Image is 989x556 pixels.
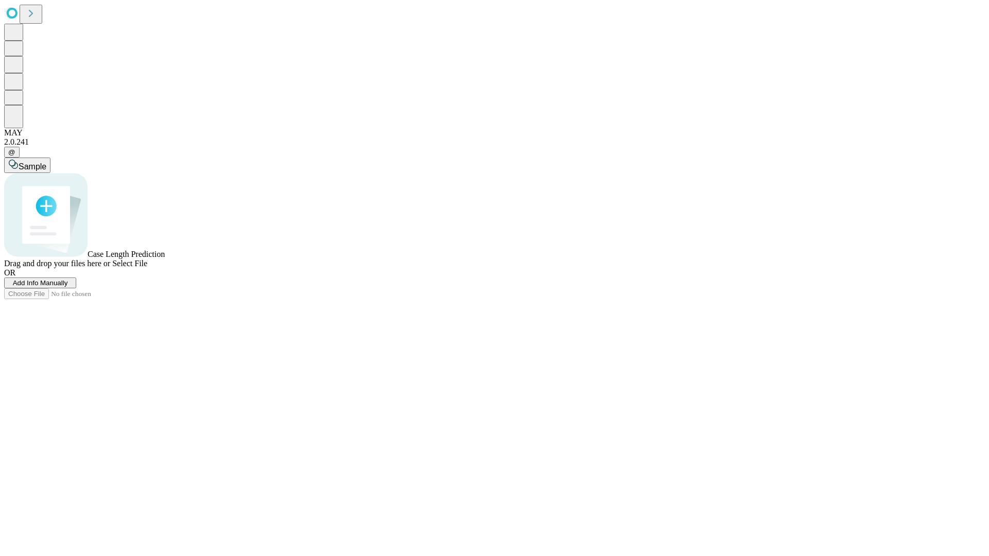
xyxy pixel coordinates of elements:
button: Add Info Manually [4,277,76,288]
div: 2.0.241 [4,137,985,147]
button: @ [4,147,20,158]
button: Sample [4,158,50,173]
span: OR [4,268,15,277]
span: Add Info Manually [13,279,68,287]
span: Drag and drop your files here or [4,259,110,268]
span: Select File [112,259,147,268]
div: MAY [4,128,985,137]
span: Sample [19,162,46,171]
span: @ [8,148,15,156]
span: Case Length Prediction [88,250,165,258]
